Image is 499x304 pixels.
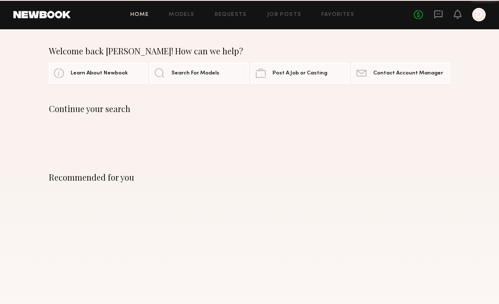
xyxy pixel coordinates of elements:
a: Learn About Newbook [49,63,148,84]
span: Post A Job or Casting [272,71,327,76]
a: Search For Models [150,63,248,84]
a: Models [169,12,194,18]
div: Recommended for you [49,172,450,182]
a: Contact Account Manager [351,63,450,84]
div: Continue your search [49,104,450,114]
span: Learn About Newbook [71,71,128,76]
a: D [472,8,486,21]
span: Contact Account Manager [373,71,443,76]
a: Job Posts [267,12,302,18]
a: Home [130,12,149,18]
a: Post A Job or Casting [251,63,349,84]
span: Search For Models [171,71,219,76]
a: Requests [215,12,247,18]
a: Favorites [321,12,354,18]
div: Welcome back [PERSON_NAME]! How can we help? [49,46,450,56]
